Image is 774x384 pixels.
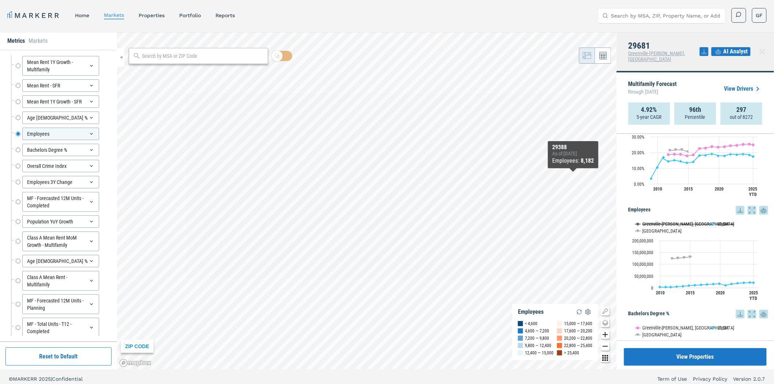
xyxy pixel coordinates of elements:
[22,255,99,267] div: Age [DEMOGRAPHIC_DATA] %
[688,284,691,287] path: Sunday, 14 Dec, 16:00, 22,102. 29681.
[667,153,670,156] path: Wednesday, 14 Dec, 16:00, 19.54. Greenville-Anderson-Mauldin, SC.
[742,153,745,156] path: Thursday, 14 Dec, 16:00, 18.1. 29681.
[22,231,99,251] div: Class A Mean Rent MoM Growth - Multifamily
[681,148,684,151] path: Saturday, 14 Dec, 16:00, 21.72. USA.
[22,318,99,338] div: MF - Total Units - T12 - Completed
[564,320,593,327] div: 15,000 — 17,600
[22,215,99,228] div: Population YoY Growth
[686,290,695,295] text: 2015
[634,182,645,187] text: 0.00%
[675,148,677,151] path: Friday, 14 Dec, 16:00, 21.61. USA.
[635,332,651,338] button: Show USA
[564,342,593,349] div: 22,800 — 25,400
[601,354,610,362] button: Other options map button
[9,376,13,382] span: ©
[121,340,154,353] div: ZIP CODE
[39,376,52,382] span: 2025 |
[715,187,724,192] text: 2020
[682,285,685,288] path: Saturday, 14 Dec, 16:00, 20,714. 29681.
[692,153,695,156] path: Monday, 14 Dec, 16:00, 19.37. Greenville-Anderson-Mauldin, SC.
[673,153,676,156] path: Friday, 14 Dec, 16:00, 19.74. Greenville-Anderson-Mauldin, SC.
[22,271,99,291] div: Class A Mean Rent - Multifamily
[525,327,549,335] div: 4,600 — 7,200
[724,284,727,287] path: Monday, 14 Dec, 16:00, 26,798. 29681.
[658,281,755,289] g: 29681, line 2 of 3 with 17 data points.
[752,281,755,284] path: Monday, 14 Jul, 17:00, 27,642. 29681.
[518,308,544,316] div: Employees
[22,128,99,140] div: Employees
[643,228,682,234] text: [GEOGRAPHIC_DATA]
[673,159,676,162] path: Friday, 14 Dec, 16:00, 15. 29681.
[22,192,99,212] div: MF - Forecasted 12M Units - Completed
[711,325,730,331] button: Show 29681
[711,221,730,227] button: Show 29681
[743,281,745,284] path: Thursday, 14 Dec, 16:00, 26,230. 29681.
[632,250,654,255] text: 150,000,000
[575,308,584,316] img: Reload Legend
[22,112,99,124] div: Age [DEMOGRAPHIC_DATA] %
[724,47,748,56] span: AI Analyst
[584,308,593,316] img: Settings
[564,335,593,342] div: 20,200 — 22,800
[179,12,201,18] a: Portfolio
[119,359,151,367] a: Mapbox logo
[698,154,701,157] path: Wednesday, 14 Dec, 16:00, 17.27. 29681.
[717,146,720,148] path: Saturday, 14 Dec, 16:00, 23.47. Greenville-Anderson-Mauldin, SC.
[525,335,549,342] div: 7,200 — 9,800
[749,187,758,197] text: 2025 YTD
[729,153,732,156] path: Tuesday, 14 Dec, 16:00, 17.97. 29681.
[664,286,667,289] path: Tuesday, 14 Dec, 16:00, 18,879. 29681.
[552,151,594,157] div: As of : [DATE]
[29,37,48,45] li: Markets
[752,155,755,158] path: Monday, 14 Jul, 17:00, 16.6. 29681.
[748,143,751,146] path: Saturday, 14 Dec, 16:00, 25.05. Greenville-Anderson-Mauldin, SC.
[736,282,739,285] path: Wednesday, 14 Dec, 16:00, 26,287. 29681.
[142,52,264,60] input: Search by MSA or ZIP Code
[628,215,768,306] div: Employees. Highcharts interactive chart.
[737,106,747,113] strong: 297
[690,106,702,113] strong: 96th
[628,206,768,215] h5: Employees
[685,113,706,121] p: Percentile
[552,144,594,165] div: Map Tooltip Content
[601,307,610,316] button: Show/Hide Legend Map Button
[525,320,537,327] div: < 4,600
[752,8,767,23] button: GF
[635,274,654,279] text: 50,000,000
[632,150,645,155] text: 20.00%
[117,32,617,369] canvas: Map
[683,256,686,259] path: Saturday, 14 Dec, 16:00, 127,587,137. USA.
[22,79,99,92] div: Mean Rent - SFR
[730,113,753,121] p: out of 8272
[632,262,654,267] text: 100,000,000
[22,144,99,156] div: Bachelors Degree %
[656,290,665,295] text: 2010
[704,147,707,150] path: Thursday, 14 Dec, 16:00, 22.96. Greenville-Anderson-Mauldin, SC.
[752,143,755,146] path: Monday, 14 Jul, 17:00, 24.65. Greenville-Anderson-Mauldin, SC.
[628,41,700,50] h4: 29681
[650,177,653,180] path: Sunday, 14 Dec, 16:00, 2.99. 29681.
[525,342,551,349] div: 9,800 — 12,400
[716,290,725,295] text: 2020
[687,150,690,153] path: Sunday, 14 Dec, 16:00, 20.36. USA.
[22,95,99,108] div: Mean Rent 1Y Growth - SFR
[601,342,610,351] button: Zoom out map button
[693,375,728,383] a: Privacy Policy
[635,228,651,234] button: Show USA
[564,349,579,357] div: > 25,400
[628,215,762,306] svg: Interactive chart
[22,56,99,76] div: Mean Rent 1Y Growth - Multifamily
[525,349,553,357] div: 12,400 — 15,000
[628,310,768,319] h5: Bachelors Degree %
[698,147,701,150] path: Wednesday, 14 Dec, 16:00, 22.79. Greenville-Anderson-Mauldin, SC.
[624,348,767,366] a: View Properties
[628,111,768,202] div: Age 25-34 %. Highcharts interactive chart.
[685,161,688,164] path: Sunday, 14 Dec, 16:00, 13.57. 29681.
[564,327,593,335] div: 17,600 — 20,200
[711,145,714,148] path: Friday, 14 Dec, 16:00, 23.73. Greenville-Anderson-Mauldin, SC.
[139,12,165,18] a: properties
[651,286,654,291] text: 0
[632,238,654,244] text: 200,000,000
[658,375,687,383] a: Term of Use
[748,154,751,157] path: Saturday, 14 Dec, 16:00, 17.68. 29681.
